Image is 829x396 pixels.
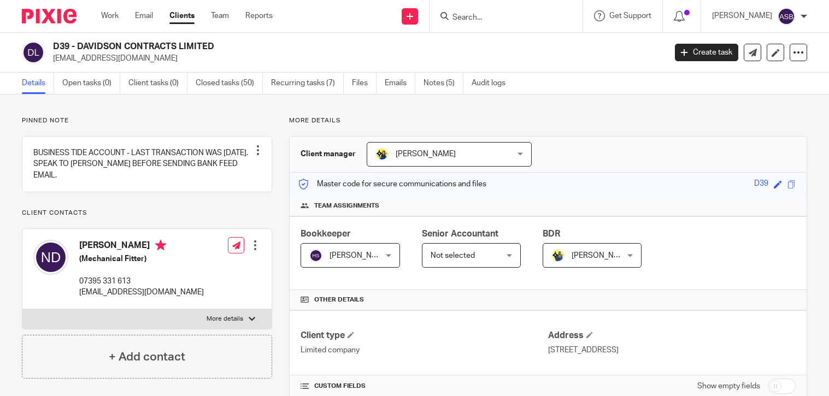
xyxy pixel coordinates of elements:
[548,330,796,341] h4: Address
[79,253,204,264] h5: (Mechanical Fitter)
[778,8,795,25] img: svg%3E
[53,53,659,64] p: [EMAIL_ADDRESS][DOMAIN_NAME]
[314,295,364,304] span: Other details
[169,10,195,21] a: Clients
[712,10,772,21] p: [PERSON_NAME]
[422,229,498,238] span: Senior Accountant
[109,348,185,365] h4: + Add contact
[22,116,272,125] p: Pinned note
[451,13,550,23] input: Search
[62,73,120,94] a: Open tasks (0)
[375,147,389,161] img: Bobo-Starbridge%201.jpg
[675,44,738,61] a: Create task
[298,179,486,190] p: Master code for secure communications and files
[385,73,415,94] a: Emails
[22,41,45,64] img: svg%3E
[301,330,548,341] h4: Client type
[301,149,356,159] h3: Client manager
[424,73,463,94] a: Notes (5)
[155,240,166,251] i: Primary
[196,73,263,94] a: Closed tasks (50)
[135,10,153,21] a: Email
[309,249,322,262] img: svg%3E
[431,252,475,259] span: Not selected
[301,345,548,356] p: Limited company
[472,73,514,94] a: Audit logs
[245,10,273,21] a: Reports
[352,73,377,94] a: Files
[79,276,204,287] p: 07395 331 613
[301,382,548,391] h4: CUSTOM FIELDS
[548,345,796,356] p: [STREET_ADDRESS]
[754,178,768,191] div: D39
[79,287,204,298] p: [EMAIL_ADDRESS][DOMAIN_NAME]
[551,249,565,262] img: Dennis-Starbridge.jpg
[22,209,272,217] p: Client contacts
[396,150,456,158] span: [PERSON_NAME]
[609,12,651,20] span: Get Support
[33,240,68,275] img: svg%3E
[543,229,560,238] span: BDR
[128,73,187,94] a: Client tasks (0)
[211,10,229,21] a: Team
[101,10,119,21] a: Work
[330,252,390,259] span: [PERSON_NAME]
[697,381,760,392] label: Show empty fields
[572,252,632,259] span: [PERSON_NAME]
[314,202,379,210] span: Team assignments
[271,73,344,94] a: Recurring tasks (7)
[207,315,243,323] p: More details
[79,240,204,253] h4: [PERSON_NAME]
[22,9,77,23] img: Pixie
[301,229,351,238] span: Bookkeeper
[22,73,54,94] a: Details
[53,41,537,52] h2: D39 - DAVIDSON CONTRACTS LIMITED
[289,116,807,125] p: More details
